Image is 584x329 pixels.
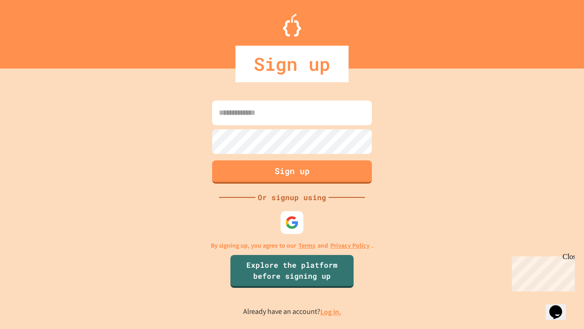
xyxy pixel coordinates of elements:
[298,241,315,250] a: Terms
[230,255,354,288] a: Explore the platform before signing up
[508,253,575,292] iframe: chat widget
[330,241,370,250] a: Privacy Policy
[212,160,372,184] button: Sign up
[285,216,299,229] img: google-icon.svg
[211,241,374,250] p: By signing up, you agree to our and .
[243,306,341,318] p: Already have an account?
[4,4,63,58] div: Chat with us now!Close
[255,192,328,203] div: Or signup using
[235,46,349,82] div: Sign up
[546,292,575,320] iframe: chat widget
[283,14,301,37] img: Logo.svg
[320,307,341,317] a: Log in.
